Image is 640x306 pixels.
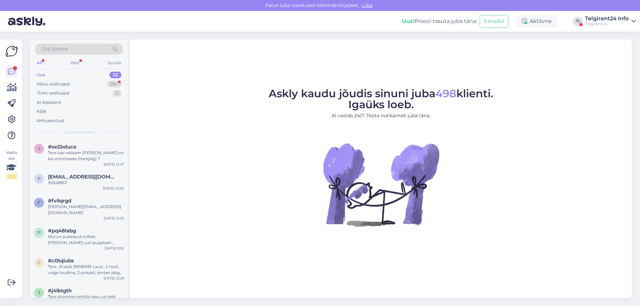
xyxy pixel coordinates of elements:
[5,150,17,179] div: Vaata siia
[573,17,582,26] div: TI
[269,112,493,119] p: AI vastab 24/7. Tööta nutikamalt juba täna.
[104,276,124,281] div: [DATE] 12:28
[48,228,76,234] span: #pq48labg
[5,173,17,179] div: 2 / 3
[48,204,124,216] div: [PERSON_NAME][EMAIL_ADDRESS][DOMAIN_NAME]
[69,59,81,67] div: Web
[38,146,40,151] span: s
[37,90,69,97] div: Tiimi vestlused
[112,90,121,97] div: 2
[37,118,64,124] div: Arhiveeritud
[41,46,68,53] span: Otsi kliente
[37,81,70,88] div: Minu vestlused
[516,15,557,27] div: Aktiivne
[48,174,117,180] span: pisnenkoo@gmail.com
[35,59,43,67] div: All
[585,21,629,27] div: Telgirent24
[359,2,375,8] span: Luba
[5,45,18,58] img: Askly Logo
[48,264,124,276] div: Tere , Eraisik 58198935 Laud , 2 tooli, valge laudlina, 2 pokaali, ämber jääga, 2 taldrikud sushi...
[38,260,41,265] span: c
[48,198,71,204] span: #fvilqrgd
[585,16,629,21] div: Telgirent24 Info
[38,200,40,205] span: f
[269,87,493,111] span: Askly kaudu jõudis sinuni juba klienti. Igaüks loeb.
[585,16,636,27] a: Telgirent24 InfoTelgirent24
[38,230,41,235] span: p
[105,246,124,251] div: [DATE] 9:02
[48,258,74,264] span: #c0tqiubs
[37,108,46,115] div: Kõik
[106,59,123,67] div: Socials
[109,72,121,78] div: 22
[48,180,124,186] div: 55548801
[38,176,41,181] span: p
[103,186,124,191] div: [DATE] 14:50
[48,144,76,150] span: #se2bduce
[64,129,95,135] span: Uued vestlused
[402,17,477,25] div: Proovi tasuta juba täna:
[435,87,456,100] span: 498
[37,99,61,106] div: AI Assistent
[321,125,441,244] img: No Chat active
[48,234,124,246] div: Mul on pukklaud millele [PERSON_NAME] uut lauaplaati. 80cm läbimõõt. Sobiks ka kasutatud plaat.
[104,216,124,221] div: [DATE] 15:25
[38,290,40,295] span: j
[107,81,121,88] div: 99+
[37,72,45,78] div: Uus
[48,150,124,162] div: Tere kas reklaam [PERSON_NAME] on ka rentimiseks (harkjalg) ?
[402,18,415,24] b: Uus!
[48,294,124,306] div: Tere soovime rentida easy up telki 3X4. Üritus on 7.06 [GEOGRAPHIC_DATA] .
[480,15,508,28] button: Emailid
[48,288,72,294] span: #j4lbtgth
[104,162,124,167] div: [DATE] 12:27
